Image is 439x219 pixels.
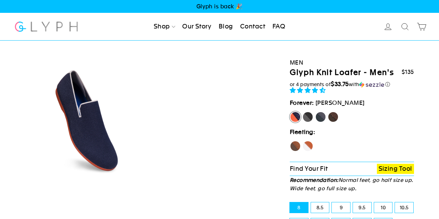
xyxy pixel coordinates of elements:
[216,19,236,34] a: Blog
[290,128,315,135] strong: Fleeting:
[28,61,147,179] img: Angle_6_0_3x_b7f751b4-e3dc-4a3c-b0c7-0aca56be0efa_800x.jpg
[290,176,414,193] p: Normal feet, go half size up. Wide feet, go full size up.
[151,19,178,34] a: Shop
[311,202,329,213] label: 8.5
[290,68,394,78] h1: Glyph Knit Loafer - Men's
[290,58,414,67] div: Men
[359,82,384,88] img: Sezzle
[315,111,326,123] label: Rhino
[290,81,414,88] div: or 4 payments of with
[179,19,214,34] a: Our Story
[290,81,414,88] div: or 4 payments of$33.75withSezzle Click to learn more about Sezzle
[302,111,313,123] label: Panther
[290,99,314,106] strong: Forever:
[290,141,301,152] label: Hawk
[290,202,308,213] label: 8
[377,164,414,174] a: Sizing Tool
[270,19,288,34] a: FAQ
[395,202,413,213] label: 10.5
[290,165,328,172] span: Find Your Fit
[290,177,338,183] strong: Recommendation:
[402,69,414,75] span: $135
[151,19,288,34] ul: Primary
[14,17,79,36] img: Glyph
[290,87,327,94] span: 4.71 stars
[328,111,339,123] label: Mustang
[353,202,371,213] label: 9.5
[237,19,268,34] a: Contact
[290,111,301,123] label: [PERSON_NAME]
[374,202,392,213] label: 10
[315,99,365,106] span: [PERSON_NAME]
[331,81,349,87] span: $33.75
[332,202,350,213] label: 9
[302,141,313,152] label: Fox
